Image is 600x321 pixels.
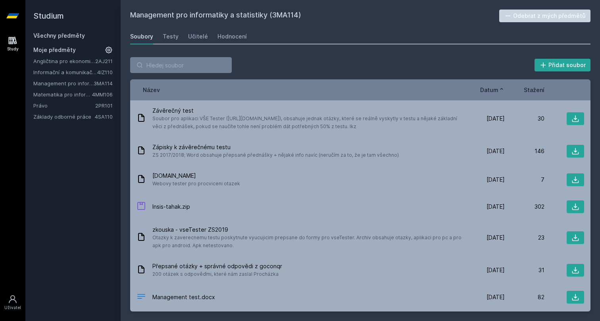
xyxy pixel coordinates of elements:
span: Moje předměty [33,46,76,54]
a: 3MA114 [94,80,113,86]
div: 146 [505,147,544,155]
input: Hledej soubor [130,57,232,73]
span: Insis-tahak.zip [152,203,190,211]
button: Přidat soubor [535,59,591,71]
span: [DATE] [487,176,505,184]
span: [DATE] [487,266,505,274]
a: Soubory [130,29,153,44]
div: Study [7,46,19,52]
span: Přepsané otázky + správné odpovědi z goconqr [152,262,282,270]
span: Datum [480,86,498,94]
span: [DATE] [487,293,505,301]
a: Informační a komunikační technologie [33,68,97,76]
span: [DATE] [487,234,505,242]
span: [DOMAIN_NAME] [152,172,240,180]
span: [DATE] [487,147,505,155]
span: [DATE] [487,203,505,211]
div: DOCX [137,292,146,303]
div: ZIP [137,201,146,213]
a: Uživatel [2,290,24,315]
a: Matematika pro informatiky [33,90,92,98]
button: Stažení [524,86,544,94]
div: Hodnocení [217,33,247,40]
a: Všechny předměty [33,32,85,39]
span: Otazky k zaverecnemu testu poskytnute vyucujicim prepsane do formy pro vseTester. Archiv obsahuje... [152,234,462,250]
div: 30 [505,115,544,123]
span: Zápisky k závěrečnému testu [152,143,399,151]
a: Právo [33,102,95,110]
div: Testy [163,33,179,40]
button: Datum [480,86,505,94]
div: 302 [505,203,544,211]
div: 7 [505,176,544,184]
div: Učitelé [188,33,208,40]
a: Základy odborné práce [33,113,95,121]
div: Uživatel [4,305,21,311]
button: Odebrat z mých předmětů [499,10,591,22]
span: zkouska - vseTester ZS2019 [152,226,462,234]
span: Soubor pro aplikaci VŠE Tester ([URL][DOMAIN_NAME]), obsahuje jednak otázky, které se reálně vysk... [152,115,462,131]
a: 2PR101 [95,102,113,109]
span: Závěrečný test [152,107,462,115]
h2: Management pro informatiky a statistiky (3MA114) [130,10,499,22]
a: Učitelé [188,29,208,44]
a: 4MM106 [92,91,113,98]
div: 23 [505,234,544,242]
div: 31 [505,266,544,274]
a: Angličtina pro ekonomická studia 1 (B2/C1) [33,57,95,65]
a: Study [2,32,24,56]
button: Název [143,86,160,94]
div: Soubory [130,33,153,40]
a: 4SA110 [95,113,113,120]
a: Management pro informatiky a statistiky [33,79,94,87]
span: Management test.docx [152,293,215,301]
a: Testy [163,29,179,44]
a: Hodnocení [217,29,247,44]
span: Webovy tester pro procviceni otazek [152,180,240,188]
a: 2AJ211 [95,58,113,64]
a: 4IZ110 [97,69,113,75]
span: [DATE] [487,115,505,123]
span: 200 otázek s odpověďmi, které nám zaslal Procházka [152,270,282,278]
div: 82 [505,293,544,301]
span: ZS 2017/2018; Word obsahuje přepsané přednášky + nějaké info navíc (neručím za to, že je tam všec... [152,151,399,159]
